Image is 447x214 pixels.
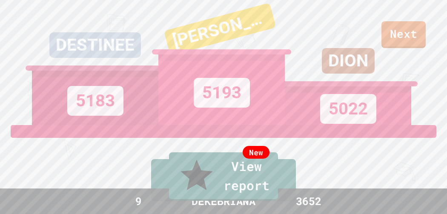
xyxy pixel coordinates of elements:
[49,32,141,58] div: DESTINEE
[169,152,278,201] a: View report
[164,3,276,55] div: [PERSON_NAME]
[320,94,376,124] div: 5022
[243,146,269,159] div: New
[194,78,250,108] div: 5193
[67,86,123,116] div: 5183
[322,48,375,74] div: DION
